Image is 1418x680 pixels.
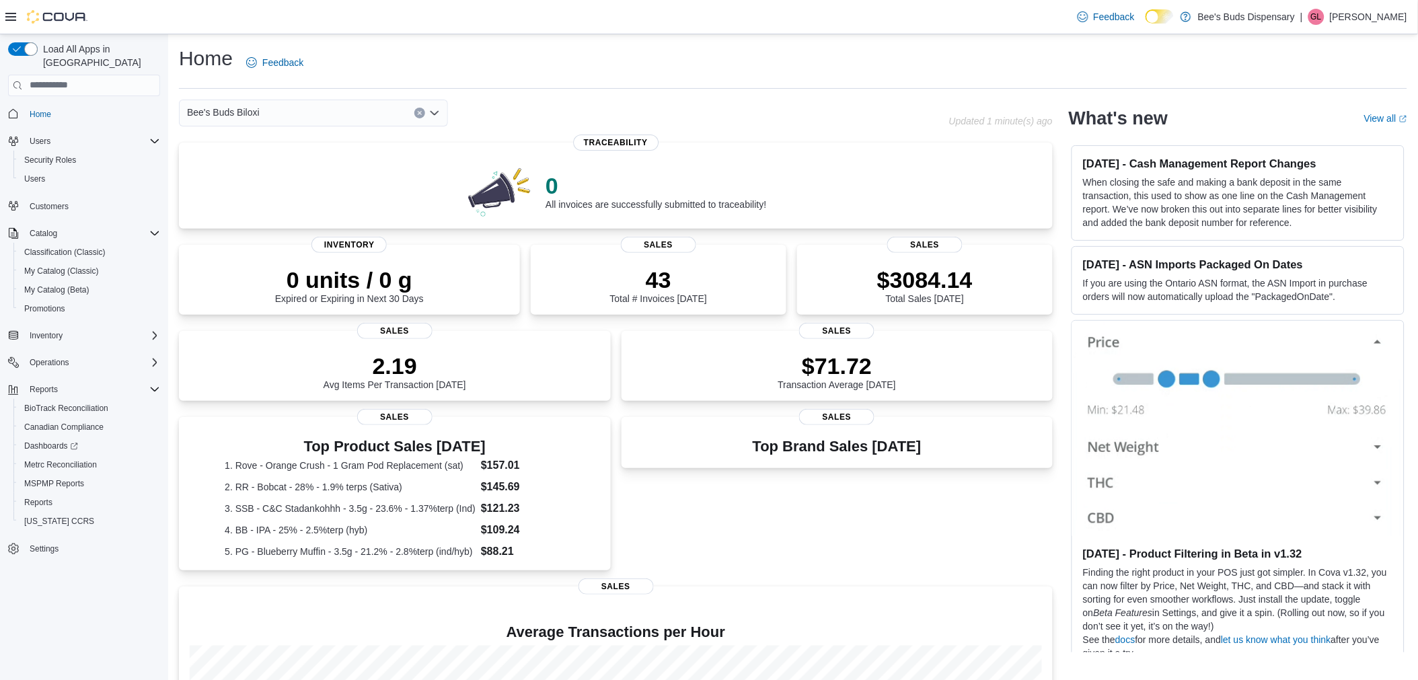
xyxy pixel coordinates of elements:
span: Reports [19,494,160,511]
a: Settings [24,541,64,557]
dd: $157.01 [481,457,564,474]
span: BioTrack Reconciliation [24,403,108,414]
dt: 2. RR - Bobcat - 28% - 1.9% terps (Sativa) [225,480,476,494]
h3: [DATE] - ASN Imports Packaged On Dates [1083,258,1393,271]
p: [PERSON_NAME] [1330,9,1407,25]
button: Security Roles [13,151,165,169]
a: View allExternal link [1364,113,1407,124]
span: Metrc Reconciliation [24,459,97,470]
button: Inventory [3,326,165,345]
div: Expired or Expiring in Next 30 Days [275,266,424,304]
button: Reports [3,380,165,399]
span: Metrc Reconciliation [19,457,160,473]
a: BioTrack Reconciliation [19,400,114,416]
p: $3084.14 [877,266,973,293]
div: All invoices are successfully submitted to traceability! [546,172,766,210]
span: Inventory [30,330,63,341]
span: My Catalog (Classic) [19,263,160,279]
p: 0 [546,172,766,199]
span: Bee's Buds Biloxi [187,104,260,120]
span: Operations [30,357,69,368]
span: Reports [30,384,58,395]
span: Promotions [19,301,160,317]
span: Sales [799,323,874,339]
span: MSPMP Reports [24,478,84,489]
p: $71.72 [778,352,896,379]
button: [US_STATE] CCRS [13,512,165,531]
button: Operations [3,353,165,372]
button: MSPMP Reports [13,474,165,493]
span: Sales [357,409,433,425]
button: BioTrack Reconciliation [13,399,165,418]
span: My Catalog (Beta) [19,282,160,298]
dd: $88.21 [481,543,564,560]
a: let us know what you think [1221,634,1331,645]
p: If you are using the Ontario ASN format, the ASN Import in purchase orders will now automatically... [1083,276,1393,303]
span: Feedback [1094,10,1135,24]
button: Canadian Compliance [13,418,165,437]
a: Canadian Compliance [19,419,109,435]
button: Catalog [3,224,165,243]
span: MSPMP Reports [19,476,160,492]
button: Users [13,169,165,188]
button: Promotions [13,299,165,318]
a: Feedback [1072,3,1140,30]
span: My Catalog (Beta) [24,285,89,295]
button: Inventory [24,328,68,344]
a: Promotions [19,301,71,317]
a: Dashboards [19,438,83,454]
span: Dashboards [19,438,160,454]
span: Classification (Classic) [19,244,160,260]
h1: Home [179,45,233,72]
h3: Top Product Sales [DATE] [225,439,564,455]
span: My Catalog (Classic) [24,266,99,276]
svg: External link [1399,115,1407,123]
span: Canadian Compliance [19,419,160,435]
span: Washington CCRS [19,513,160,529]
button: Metrc Reconciliation [13,455,165,474]
span: Security Roles [24,155,76,165]
span: Inventory [24,328,160,344]
span: [US_STATE] CCRS [24,516,94,527]
a: docs [1115,634,1135,645]
span: Settings [24,540,160,557]
span: Users [30,136,50,147]
dt: 3. SSB - C&C Stadankohhh - 3.5g - 23.6% - 1.37%terp (Ind) [225,502,476,515]
p: Finding the right product in your POS just got simpler. In Cova v1.32, you can now filter by Pric... [1083,566,1393,633]
a: Home [24,106,57,122]
button: Clear input [414,108,425,118]
span: Sales [579,578,654,595]
span: Sales [887,237,963,253]
span: Operations [24,354,160,371]
h3: [DATE] - Product Filtering in Beta in v1.32 [1083,547,1393,560]
span: Reports [24,381,160,398]
a: Classification (Classic) [19,244,111,260]
span: Users [19,171,160,187]
h2: What's new [1069,108,1168,129]
button: Users [3,132,165,151]
button: Classification (Classic) [13,243,165,262]
span: GL [1311,9,1322,25]
div: Transaction Average [DATE] [778,352,896,390]
span: Settings [30,543,59,554]
span: Traceability [573,135,659,151]
a: MSPMP Reports [19,476,89,492]
span: BioTrack Reconciliation [19,400,160,416]
button: My Catalog (Beta) [13,280,165,299]
div: Total # Invoices [DATE] [610,266,707,304]
h3: [DATE] - Cash Management Report Changes [1083,157,1393,170]
p: When closing the safe and making a bank deposit in the same transaction, this used to show as one... [1083,176,1393,229]
nav: Complex example [8,99,160,594]
dd: $109.24 [481,522,564,538]
span: Inventory [311,237,387,253]
button: Customers [3,196,165,216]
img: Cova [27,10,87,24]
a: Users [19,171,50,187]
a: Customers [24,198,74,215]
button: Reports [24,381,63,398]
button: Open list of options [429,108,440,118]
h4: Average Transactions per Hour [190,624,1042,640]
button: Settings [3,539,165,558]
span: Users [24,133,160,149]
